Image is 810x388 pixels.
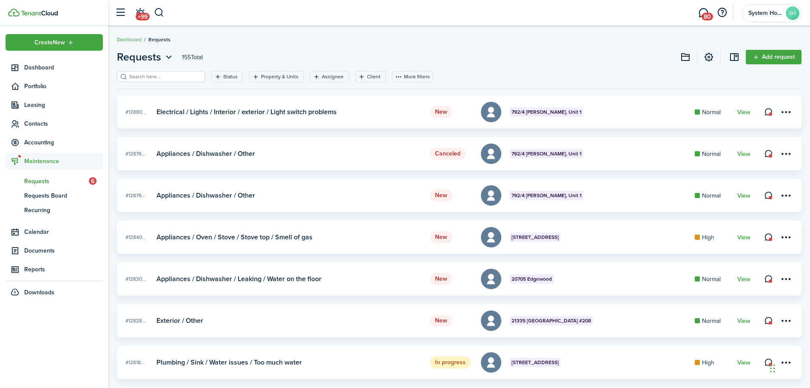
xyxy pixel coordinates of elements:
filter-tag: Open filter [211,71,243,82]
div: Drag [770,356,775,381]
badge: 20705 Edgewood [510,274,554,284]
a: View [737,193,750,199]
button: Open sidebar [112,5,128,21]
a: Notifications [132,2,148,24]
button: Open resource center [715,6,729,20]
span: [STREET_ADDRESS] [512,359,559,366]
a: Messaging [695,2,711,24]
badge: 1011 Beaconsfield, Unit 2 [510,358,560,367]
span: 792/4 [PERSON_NAME], Unit 1 [512,192,582,199]
span: Accounting [24,138,103,147]
a: Dashboard [117,36,142,43]
card-title: Appliances / Dishwasher / Other [156,150,255,158]
badge: 792/4 Neff, Unit 1 [510,149,583,158]
a: Dashboard [6,59,103,76]
span: Contacts [24,119,103,128]
span: 80 [702,13,713,20]
card-title: Electrical / Lights / Interior / exterior / Light switch problems [156,108,337,116]
span: #12840... [125,233,146,241]
span: #12830... [125,275,146,283]
status: New [430,273,452,285]
span: #12828... [125,317,146,325]
span: #12876... [125,150,145,158]
avatar-text: SH [786,6,799,20]
span: 20705 Edgewood [512,275,552,283]
card-mark: Normal [695,191,729,200]
span: Create New [34,40,65,46]
img: TenantCloud [21,11,58,16]
card-mark: High [695,233,729,242]
span: Maintenance [24,157,103,166]
span: Recurring [24,206,103,215]
a: View [737,276,750,283]
span: Reports [24,265,103,274]
span: Requests [117,49,161,65]
status: New [430,231,452,243]
status: Canceled [430,148,466,160]
header-page-total: 155 Total [182,53,203,62]
span: #12818... [125,359,145,366]
span: 792/4 [PERSON_NAME], Unit 1 [512,150,582,158]
card-mark: Normal [695,316,729,325]
a: Recurring [6,203,103,217]
a: Reports [6,261,103,278]
card-mark: Normal [695,275,729,284]
span: Calendar [24,227,103,236]
card-mark: High [695,358,729,367]
a: View [737,151,750,158]
a: View [737,109,750,116]
a: Requests6 [6,174,103,188]
filter-tag-label: Client [367,73,381,80]
filter-tag: Open filter [249,71,304,82]
card-title: Appliances / Dishwasher / Leaking / Water on the floor [156,275,321,283]
a: View [737,318,750,325]
span: 6 [89,177,97,185]
a: View [737,359,750,366]
button: Open menu [117,49,174,65]
span: Requests [24,177,89,186]
filter-tag: Open filter [355,71,386,82]
a: Requests Board [6,188,103,203]
card-mark: Normal [695,108,729,117]
card-title: Appliances / Dishwasher / Other [156,192,255,199]
a: View [737,234,750,241]
span: Documents [24,246,103,255]
filter-tag-label: Property & Units [261,73,298,80]
maintenance-list-item-title: Exterior / Other [156,317,203,325]
span: +99 [136,13,150,20]
filter-tag-label: Assignee [322,73,344,80]
span: 792/4 [PERSON_NAME], Unit 1 [512,108,582,116]
span: 21335 [GEOGRAPHIC_DATA] #208 [512,317,591,325]
card-title: Plumbing / Sink / Water issues / Too much water [156,359,302,366]
card-mark: Normal [695,149,729,158]
badge: 792/4 Neff, Unit 1 [510,191,583,200]
filter-tag: Open filter [310,71,349,82]
input: Search here... [127,73,202,81]
button: Open menu [6,34,103,51]
filter-tag-label: Status [223,73,238,80]
img: TenantCloud [8,9,20,17]
button: Requests [117,49,174,65]
card-title: Appliances / Oven / Stove / Stove top / Smell of gas [156,233,313,241]
badge: 21335 Kingsville #208 [510,316,593,325]
status: New [430,106,452,118]
span: Portfolio [24,82,103,91]
span: Requests Board [24,191,103,200]
span: System Home Services [748,10,782,16]
button: Search [154,6,165,20]
button: More filters [392,71,433,82]
span: Requests [148,36,171,43]
span: [STREET_ADDRESS] [512,233,559,241]
status: New [430,190,452,201]
status: New [430,315,452,327]
span: #12876... [125,192,145,199]
iframe: Chat Widget [767,347,810,388]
